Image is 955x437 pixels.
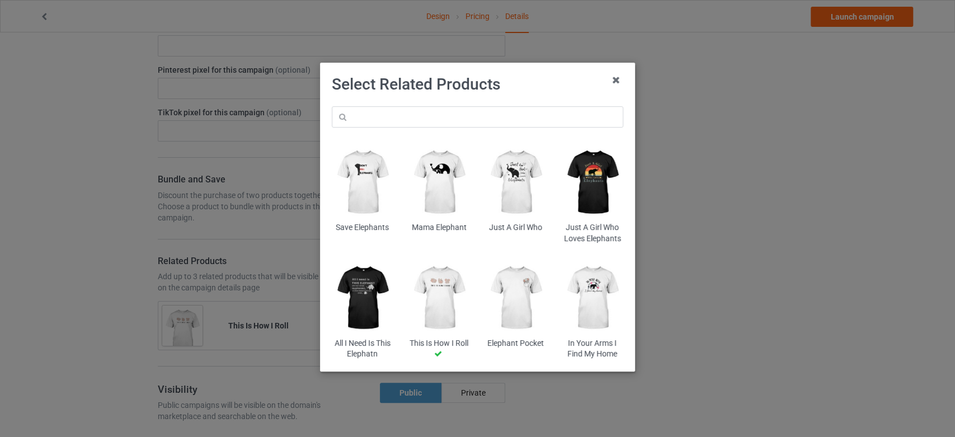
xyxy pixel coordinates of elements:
[332,222,393,233] div: Save Elephants
[562,338,623,360] div: In Your Arms I Find My Home
[408,222,469,233] div: Mama Elephant
[408,338,469,360] div: This Is How I Roll
[562,222,623,244] div: Just A Girl Who Loves Elephants
[486,338,547,349] div: Elephant Pocket
[486,222,547,233] div: Just A Girl Who
[332,338,393,360] div: All I Need Is This Elephatn
[332,74,623,95] h1: Select Related Products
